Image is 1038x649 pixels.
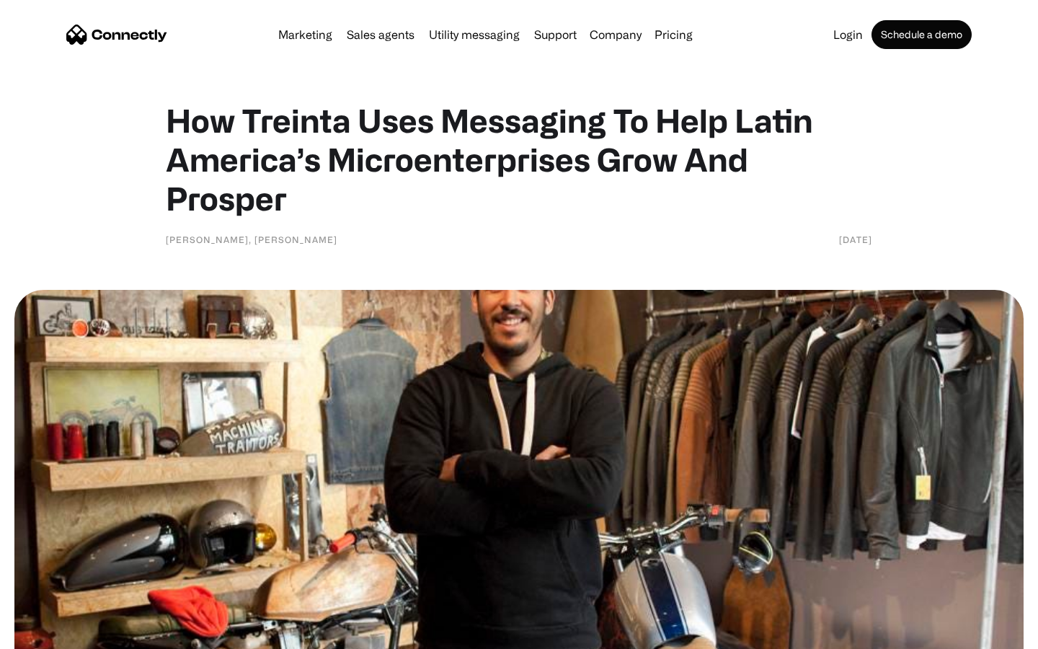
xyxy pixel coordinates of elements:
a: Marketing [272,29,338,40]
a: Sales agents [341,29,420,40]
aside: Language selected: English [14,624,86,644]
a: Utility messaging [423,29,525,40]
a: Login [828,29,869,40]
div: [DATE] [839,232,872,247]
a: Support [528,29,582,40]
a: Schedule a demo [871,20,972,49]
div: [PERSON_NAME], [PERSON_NAME] [166,232,337,247]
div: Company [590,25,642,45]
ul: Language list [29,624,86,644]
a: Pricing [649,29,698,40]
h1: How Treinta Uses Messaging To Help Latin America’s Microenterprises Grow And Prosper [166,101,872,218]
